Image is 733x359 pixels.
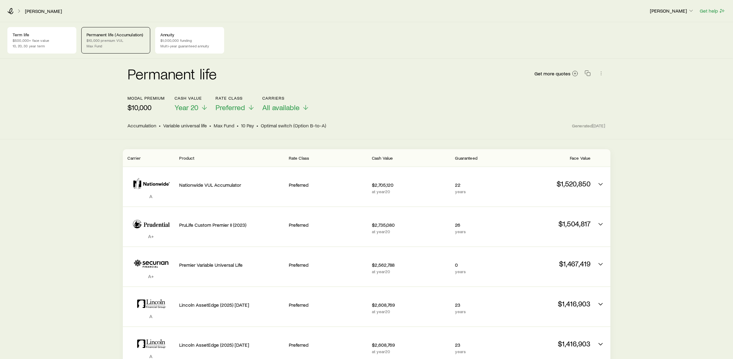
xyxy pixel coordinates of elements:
p: years [455,229,508,234]
p: $2,705,120 [372,182,450,188]
p: at year 20 [372,229,450,234]
p: $10,000 premium VUL [87,38,145,43]
p: A+ [128,273,175,279]
p: Preferred [289,302,367,308]
p: at year 20 [372,309,450,314]
span: Product [179,155,195,161]
span: [DATE] [593,123,606,129]
p: 22 [455,182,508,188]
p: Max Fund [87,43,145,48]
button: Get help [699,7,726,14]
p: Preferred [289,222,367,228]
span: Accumulation [128,122,157,129]
p: years [455,189,508,194]
p: years [455,309,508,314]
span: Face Value [570,155,591,161]
span: • [210,122,211,129]
p: [PERSON_NAME] [650,8,694,14]
p: $500,000+ face value [13,38,71,43]
p: at year 20 [372,269,450,274]
a: Get more quotes [534,70,578,77]
p: at year 20 [372,349,450,354]
button: [PERSON_NAME] [650,7,695,15]
span: Get more quotes [535,71,571,76]
p: Rate Class [215,96,255,101]
p: Nationwide VUL Accumulator [179,182,284,188]
span: Cash Value [372,155,393,161]
a: [PERSON_NAME] [25,8,62,14]
a: Annuity$1,000,000 fundingMulti-year guaranteed annuity [155,27,224,54]
h2: Permanent life [128,66,217,81]
span: Carrier [128,155,141,161]
p: years [455,269,508,274]
p: $1,416,903 [512,339,590,348]
p: Preferred [289,262,367,268]
p: Lincoln AssetEdge (2025) [DATE] [179,302,284,308]
span: • [237,122,239,129]
p: modal premium [128,96,165,101]
p: A [128,193,175,199]
p: 23 [455,302,508,308]
span: Preferred [215,103,245,112]
button: Cash ValueYear 20 [175,96,208,112]
span: Year 20 [175,103,198,112]
p: $1,467,419 [512,259,590,268]
p: Permanent life (Accumulation) [87,32,145,37]
button: CarriersAll available [262,96,309,112]
p: Carriers [262,96,309,101]
a: Term life$500,000+ face value10, 20, 30 year term [7,27,76,54]
p: $2,608,769 [372,342,450,348]
p: Preferred [289,342,367,348]
p: $10,000 [128,103,165,112]
p: $1,416,903 [512,299,590,308]
p: 0 [455,262,508,268]
p: A+ [128,233,175,239]
p: $1,520,850 [512,179,590,188]
span: Generated [572,123,605,129]
p: PruLife Custom Premier II (2023) [179,222,284,228]
span: Optimal switch (Option B-to-A) [261,122,326,129]
span: Rate Class [289,155,309,161]
span: • [159,122,161,129]
span: 10 Pay [241,122,254,129]
span: All available [262,103,300,112]
p: Premier Variable Universal Life [179,262,284,268]
p: $1,000,000 funding [160,38,219,43]
p: Cash Value [175,96,208,101]
span: Variable universal life [163,122,207,129]
p: Lincoln AssetEdge (2025) [DATE] [179,342,284,348]
p: Preferred [289,182,367,188]
a: Permanent life (Accumulation)$10,000 premium VULMax Fund [81,27,150,54]
span: Guaranteed [455,155,478,161]
p: at year 20 [372,189,450,194]
p: 10, 20, 30 year term [13,43,71,48]
p: $2,735,080 [372,222,450,228]
p: $2,608,769 [372,302,450,308]
span: Max Fund [214,122,235,129]
p: $1,504,817 [512,219,590,228]
span: • [257,122,259,129]
p: 26 [455,222,508,228]
p: A [128,313,175,319]
p: $2,562,788 [372,262,450,268]
p: Multi-year guaranteed annuity [160,43,219,48]
p: 23 [455,342,508,348]
p: Annuity [160,32,219,37]
button: Rate ClassPreferred [215,96,255,112]
p: years [455,349,508,354]
p: Term life [13,32,71,37]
